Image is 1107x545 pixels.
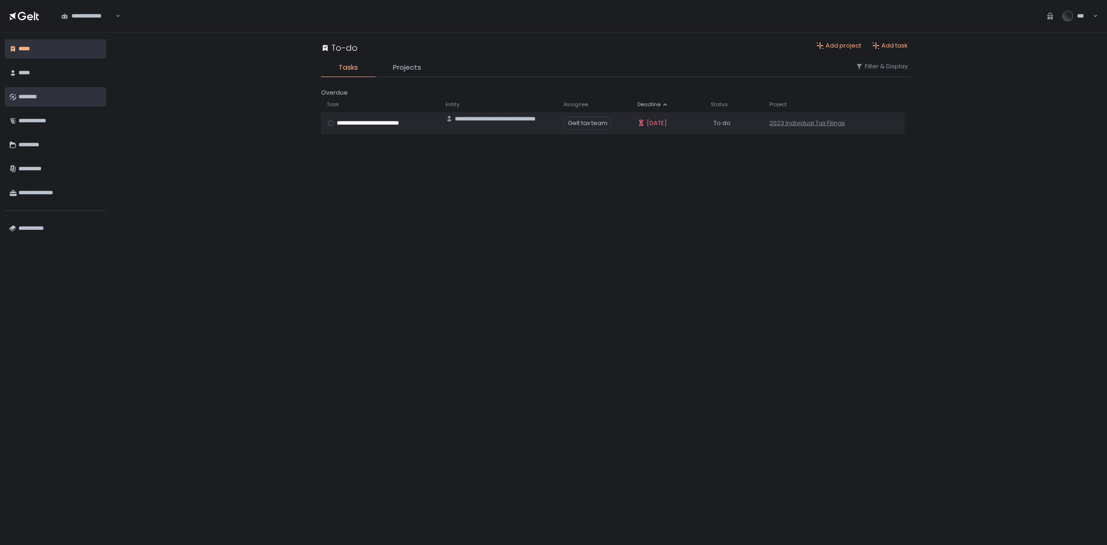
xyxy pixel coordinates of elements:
span: Project [769,101,787,108]
div: Search for option [55,6,120,25]
span: Tasks [339,62,358,73]
button: Filter & Display [856,62,908,71]
span: Assignee [564,101,588,108]
div: To-do [321,42,357,54]
span: Task [327,101,339,108]
span: Status [711,101,728,108]
button: Add project [816,42,861,50]
span: Projects [393,62,421,73]
button: Add task [872,42,908,50]
span: Entity [446,101,459,108]
span: [DATE] [647,119,667,127]
span: Deadline [637,101,661,108]
div: Overdue [321,88,911,97]
span: To do [714,119,731,127]
span: Gelt tax team [564,117,612,130]
a: 2023 Individual Tax Filings [769,119,845,127]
